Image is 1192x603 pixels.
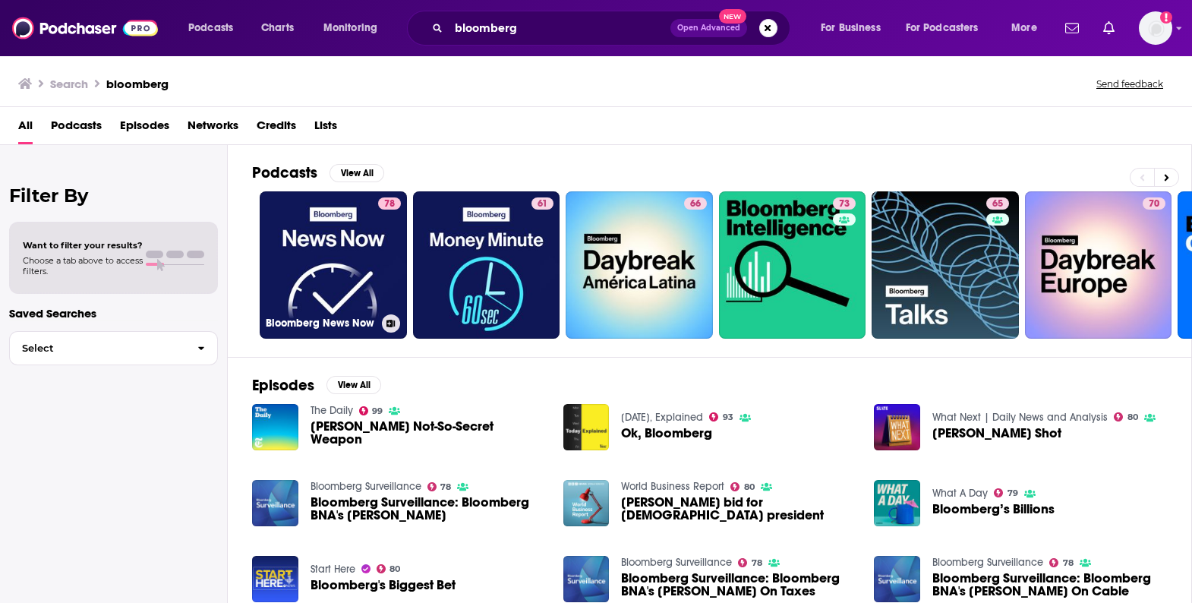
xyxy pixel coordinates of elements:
[1097,15,1121,41] a: Show notifications dropdown
[932,556,1043,569] a: Bloomberg Surveillance
[992,197,1003,212] span: 65
[18,113,33,144] span: All
[1127,414,1138,421] span: 80
[621,411,703,424] a: Today, Explained
[51,113,102,144] a: Podcasts
[932,427,1061,440] a: Michael Bloomberg’s Shot
[538,197,547,212] span: 61
[839,197,850,212] span: 73
[1139,11,1172,45] span: Logged in as angelahattar
[266,317,376,330] h3: Bloomberg News Now
[932,572,1167,598] span: Bloomberg Surveillance: Bloomberg BNA's [PERSON_NAME] On Cable
[621,572,856,598] a: Bloomberg Surveillance: Bloomberg BNA's Aaron Lorenzo On Taxes
[377,564,401,573] a: 80
[1143,197,1165,210] a: 70
[12,14,158,43] img: Podchaser - Follow, Share and Rate Podcasts
[1139,11,1172,45] img: User Profile
[563,480,610,526] img: Mike Bloomberg's bid for US president
[821,17,881,39] span: For Business
[684,197,707,210] a: 66
[932,503,1055,516] a: Bloomberg’s Billions
[874,480,920,526] img: Bloomberg’s Billions
[251,16,303,40] a: Charts
[359,406,383,415] a: 99
[252,163,384,182] a: PodcastsView All
[621,556,732,569] a: Bloomberg Surveillance
[252,163,317,182] h2: Podcasts
[1008,490,1018,497] span: 79
[810,16,900,40] button: open menu
[906,17,979,39] span: For Podcasters
[120,113,169,144] a: Episodes
[311,404,353,417] a: The Daily
[9,185,218,207] h2: Filter By
[872,191,1019,339] a: 65
[932,487,988,500] a: What A Day
[188,113,238,144] a: Networks
[311,496,545,522] span: Bloomberg Surveillance: Bloomberg BNA's [PERSON_NAME]
[311,420,545,446] span: [PERSON_NAME] Not-So-Secret Weapon
[874,556,920,602] a: Bloomberg Surveillance: Bloomberg BNA's Tim McElgunn On Cable
[178,16,253,40] button: open menu
[932,411,1108,424] a: What Next | Daily News and Analysis
[932,572,1167,598] a: Bloomberg Surveillance: Bloomberg BNA's Tim McElgunn On Cable
[563,404,610,450] img: Ok, Bloomberg
[252,376,314,395] h2: Episodes
[252,404,298,450] a: Michael Bloomberg’s Not-So-Secret Weapon
[188,17,233,39] span: Podcasts
[252,556,298,602] img: Bloomberg's Biggest Bet
[23,255,143,276] span: Choose a tab above to access filters.
[621,427,712,440] a: Ok, Bloomberg
[833,197,856,210] a: 73
[252,480,298,526] img: Bloomberg Surveillance: Bloomberg BNA's Nancy Ognanovich
[106,77,169,91] h3: bloomberg
[323,17,377,39] span: Monitoring
[257,113,296,144] a: Credits
[896,16,1001,40] button: open menu
[621,496,856,522] span: [PERSON_NAME] bid for [DEMOGRAPHIC_DATA] president
[252,376,381,395] a: EpisodesView All
[1063,560,1074,567] span: 78
[670,19,747,37] button: Open AdvancedNew
[563,556,610,602] a: Bloomberg Surveillance: Bloomberg BNA's Aaron Lorenzo On Taxes
[23,240,143,251] span: Want to filter your results?
[330,164,384,182] button: View All
[311,579,456,592] a: Bloomberg's Biggest Bet
[690,197,701,212] span: 66
[723,414,733,421] span: 93
[9,331,218,365] button: Select
[389,566,400,573] span: 80
[719,9,746,24] span: New
[50,77,88,91] h3: Search
[311,563,355,576] a: Start Here
[314,113,337,144] a: Lists
[311,480,421,493] a: Bloomberg Surveillance
[311,420,545,446] a: Michael Bloomberg’s Not-So-Secret Weapon
[874,404,920,450] img: Michael Bloomberg’s Shot
[421,11,805,46] div: Search podcasts, credits, & more...
[677,24,740,32] span: Open Advanced
[9,306,218,320] p: Saved Searches
[378,197,401,210] a: 78
[1059,15,1085,41] a: Show notifications dropdown
[566,191,713,339] a: 66
[1160,11,1172,24] svg: Add a profile image
[1049,558,1074,567] a: 78
[709,412,733,421] a: 93
[738,558,762,567] a: 78
[261,17,294,39] span: Charts
[427,482,452,491] a: 78
[744,484,755,491] span: 80
[1092,77,1168,90] button: Send feedback
[932,427,1061,440] span: [PERSON_NAME] Shot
